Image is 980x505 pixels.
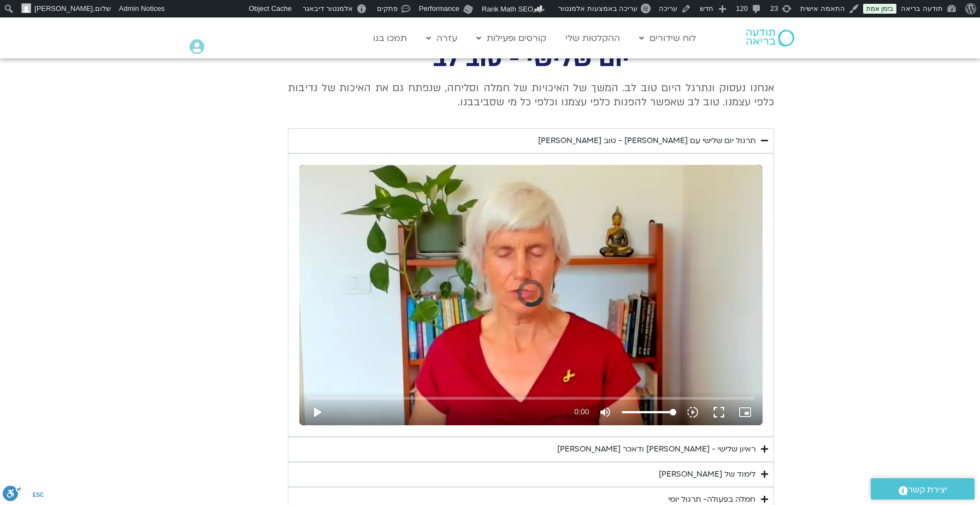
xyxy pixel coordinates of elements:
[288,81,774,110] p: אנחנו נעסוק ונתרגל היום טוב לב. המשך של האיכויות של חמלה וסליחה, שנפתח גם את האיכות של נדיבות כלפ...
[908,483,947,497] span: יצירת קשר
[863,4,896,14] a: בזמן אמת
[288,47,774,70] h2: יום שלישי - טוב לב
[288,128,774,153] summary: תרגול יום שלישי עם [PERSON_NAME] - טוב [PERSON_NAME]
[368,28,412,49] a: תמכו בנו
[871,478,975,500] a: יצירת קשר
[659,468,755,481] div: לימוד של [PERSON_NAME]
[471,28,552,49] a: קורסים ופעילות
[746,29,794,46] img: תודעה בריאה
[538,134,755,147] div: תרגול יום שלישי עם [PERSON_NAME] - טוב [PERSON_NAME]
[557,443,755,456] div: ראיון שלישי - [PERSON_NAME] ודאכר [PERSON_NAME]
[560,28,625,49] a: ההקלטות שלי
[34,4,93,13] span: [PERSON_NAME]
[421,28,463,49] a: עזרה
[288,437,774,462] summary: ראיון שלישי - [PERSON_NAME] ודאכר [PERSON_NAME]
[482,5,533,13] span: Rank Math SEO
[288,462,774,487] summary: לימוד של [PERSON_NAME]
[558,4,637,13] span: עריכה באמצעות אלמנטור
[634,28,701,49] a: לוח שידורים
